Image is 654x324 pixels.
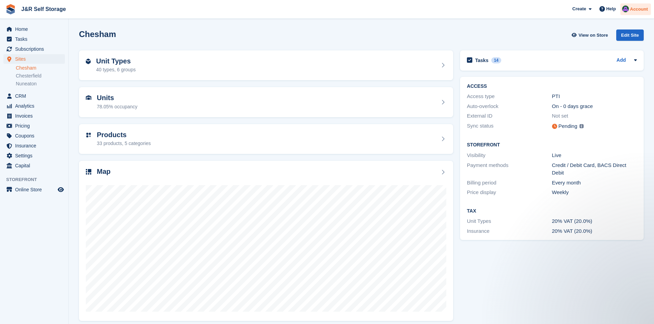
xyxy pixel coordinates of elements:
div: External ID [467,112,552,120]
div: Weekly [552,189,637,196]
a: Products 33 products, 5 categories [79,124,453,154]
div: 78.05% occupancy [97,103,137,110]
img: unit-icn-7be61d7bf1b0ce9d3e12c5938cc71ed9869f7b940bace4675aadf7bd6d80202e.svg [86,95,91,100]
img: icon-info-grey-7440780725fd019a000dd9b08b2336e03edf1995a4989e88bcd33f0948082b44.svg [580,124,584,128]
div: Sync status [467,122,552,131]
img: unit-type-icn-2b2737a686de81e16bb02015468b77c625bbabd49415b5ef34ead5e3b44a266d.svg [86,59,91,64]
a: menu [3,101,65,111]
div: 20% VAT (20.0%) [552,227,637,235]
div: Payment methods [467,161,552,177]
a: menu [3,111,65,121]
span: Help [606,5,616,12]
div: Edit Site [616,29,644,41]
a: Chesterfield [16,73,65,79]
div: Every month [552,179,637,187]
h2: ACCESS [467,84,637,89]
h2: Units [97,94,137,102]
div: Billing period [467,179,552,187]
span: Subscriptions [15,44,56,54]
a: View on Store [571,29,611,41]
h2: Storefront [467,142,637,148]
h2: Unit Types [96,57,136,65]
a: menu [3,131,65,141]
span: CRM [15,91,56,101]
a: J&R Self Storage [19,3,69,15]
div: On - 0 days grace [552,103,637,110]
div: Not set [552,112,637,120]
a: Edit Site [616,29,644,44]
a: menu [3,151,65,160]
div: 40 types, 6 groups [96,66,136,73]
a: Preview store [57,185,65,194]
a: menu [3,34,65,44]
span: Pricing [15,121,56,131]
img: custom-product-icn-752c56ca05d30b4aa98f6f15887a0e09747e85b44ffffa43cff429088544963d.svg [86,132,91,138]
div: Access type [467,93,552,100]
h2: Products [97,131,151,139]
span: Invoices [15,111,56,121]
div: Visibility [467,152,552,159]
span: Sites [15,54,56,64]
a: Chesham [16,65,65,71]
div: Credit / Debit Card, BACS Direct Debit [552,161,637,177]
span: Capital [15,161,56,170]
a: Add [617,57,626,64]
span: Settings [15,151,56,160]
span: Create [572,5,586,12]
div: Price display [467,189,552,196]
span: Tasks [15,34,56,44]
a: menu [3,161,65,170]
h2: Tasks [475,57,489,63]
h2: Tax [467,208,637,214]
span: Coupons [15,131,56,141]
a: Unit Types 40 types, 6 groups [79,50,453,81]
span: Account [630,6,648,13]
a: Nuneaton [16,81,65,87]
a: Map [79,161,453,321]
div: Auto-overlock [467,103,552,110]
div: PTI [552,93,637,100]
div: Insurance [467,227,552,235]
img: Jordan Mahmood [622,5,629,12]
div: Live [552,152,637,159]
a: Units 78.05% occupancy [79,87,453,117]
div: Unit Types [467,217,552,225]
a: menu [3,141,65,151]
span: Home [15,24,56,34]
span: View on Store [578,32,608,39]
h2: Chesham [79,29,116,39]
div: 20% VAT (20.0%) [552,217,637,225]
a: menu [3,24,65,34]
img: map-icn-33ee37083ee616e46c38cad1a60f524a97daa1e2b2c8c0bc3eb3415660979fc1.svg [86,169,91,175]
a: menu [3,91,65,101]
a: menu [3,185,65,194]
a: menu [3,121,65,131]
span: Storefront [6,176,68,183]
img: stora-icon-8386f47178a22dfd0bd8f6a31ec36ba5ce8667c1dd55bd0f319d3a0aa187defe.svg [5,4,16,14]
div: 33 products, 5 categories [97,140,151,147]
span: Analytics [15,101,56,111]
span: Online Store [15,185,56,194]
a: menu [3,54,65,64]
span: Insurance [15,141,56,151]
div: Pending [559,122,577,130]
a: menu [3,44,65,54]
div: 14 [491,57,501,63]
h2: Map [97,168,111,176]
